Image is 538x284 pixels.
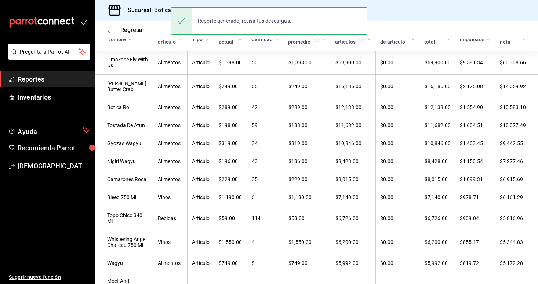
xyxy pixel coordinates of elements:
[247,188,284,206] td: 6
[214,75,247,98] td: $249.00
[284,254,331,272] td: $749.00
[153,230,188,254] td: Vinos
[455,134,495,152] td: $1,403.45
[420,254,455,272] td: $5,992.00
[214,152,247,170] td: $196.00
[95,116,153,134] td: Tostada De Atun
[284,98,331,116] td: $289.00
[331,170,376,188] td: $8,015.00
[495,51,538,75] td: $60,308.66
[495,254,538,272] td: $5,172.28
[122,6,193,15] h3: Sucursal: Botica (CDMX)
[376,152,420,170] td: $0.00
[455,254,495,272] td: $819.72
[214,51,247,75] td: $1,398.00
[95,206,153,230] td: Topo Chico 340 Ml
[455,170,495,188] td: $1,099.31
[495,188,538,206] td: $6,161.29
[284,116,331,134] td: $198.00
[188,51,214,75] td: Artículo
[247,254,284,272] td: 8
[153,134,188,152] td: Alimentos
[247,170,284,188] td: 35
[188,75,214,98] td: Artículo
[188,170,214,188] td: Artículo
[107,26,145,33] button: Regresar
[188,116,214,134] td: Artículo
[376,51,420,75] td: $0.00
[188,134,214,152] td: Artículo
[95,188,153,206] td: Bleed 750 Ml
[284,230,331,254] td: $1,550.00
[188,230,214,254] td: Artículo
[188,98,214,116] td: Artículo
[495,230,538,254] td: $5,344.83
[247,75,284,98] td: 65
[153,254,188,272] td: Alimentos
[284,170,331,188] td: $229.00
[95,75,153,98] td: [PERSON_NAME] Butter Crab
[420,116,455,134] td: $11,682.00
[420,152,455,170] td: $8,428.00
[376,134,420,152] td: $0.00
[495,98,538,116] td: $10,583.10
[331,98,376,116] td: $12,138.00
[8,44,90,60] button: Pregunta a Parrot AI
[331,152,376,170] td: $8,428.00
[420,75,455,98] td: $16,185.00
[376,230,420,254] td: $0.00
[188,254,214,272] td: Artículo
[95,51,153,75] td: Omakase Fly With Us
[284,75,331,98] td: $249.00
[192,13,297,29] div: Reporte generado, revisa tus descargas.
[188,188,214,206] td: Artículo
[495,152,538,170] td: $7,277.46
[153,152,188,170] td: Alimentos
[331,116,376,134] td: $11,682.00
[455,98,495,116] td: $1,554.90
[495,134,538,152] td: $9,442.55
[18,74,89,84] span: Reportes
[153,206,188,230] td: Bebidas
[331,134,376,152] td: $10,846.00
[376,98,420,116] td: $0.00
[153,116,188,134] td: Alimentos
[214,206,247,230] td: $59.00
[18,126,80,135] span: Ayuda
[376,254,420,272] td: $0.00
[18,161,89,171] span: [DEMOGRAPHIC_DATA][PERSON_NAME][DATE]
[95,170,153,188] td: Camarones Roca
[331,51,376,75] td: $69,900.00
[455,75,495,98] td: $2,125.08
[214,116,247,134] td: $198.00
[247,51,284,75] td: 50
[20,48,79,56] span: Pregunta a Parrot AI
[214,188,247,206] td: $1,190.00
[214,134,247,152] td: $319.00
[455,152,495,170] td: $1,150.54
[95,134,153,152] td: Gyozas Wagyu
[214,98,247,116] td: $289.00
[284,152,331,170] td: $196.00
[153,188,188,206] td: Vinos
[420,51,455,75] td: $69,900.00
[455,206,495,230] td: $909.04
[247,134,284,152] td: 34
[455,116,495,134] td: $1,604.51
[495,116,538,134] td: $10,077.49
[247,230,284,254] td: 4
[214,254,247,272] td: $749.00
[495,75,538,98] td: $14,059.92
[9,273,89,281] span: Sugerir nueva función
[247,152,284,170] td: 43
[420,206,455,230] td: $6,726.00
[18,92,89,102] span: Inventarios
[247,206,284,230] td: 114
[455,230,495,254] td: $855.17
[376,75,420,98] td: $0.00
[376,206,420,230] td: $0.00
[153,51,188,75] td: Alimentos
[153,98,188,116] td: Alimentos
[455,188,495,206] td: $978.71
[153,75,188,98] td: Alimentos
